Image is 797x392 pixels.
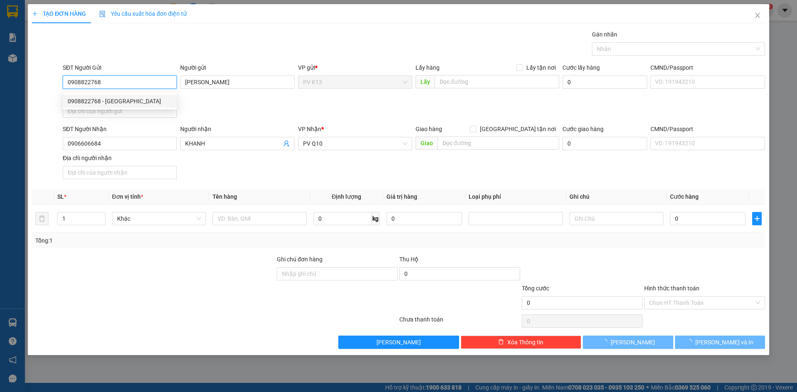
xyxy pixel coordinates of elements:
input: Dọc đường [435,75,559,88]
label: Gán nhãn [592,31,617,38]
span: Thu Hộ [399,256,418,263]
div: CMND/Passport [650,124,765,134]
div: SĐT Người Nhận [63,124,177,134]
img: logo.jpg [10,10,52,52]
li: Hotline: 1900 8153 [78,31,347,41]
span: plus [753,215,761,222]
span: Giá trị hàng [386,193,417,200]
span: Lấy tận nơi [523,63,559,72]
span: Giao [416,136,438,150]
span: kg [372,212,380,225]
button: [PERSON_NAME] và In [675,336,765,349]
span: Tổng cước [522,285,549,292]
span: Giao hàng [416,126,442,132]
span: [PERSON_NAME] [376,338,421,347]
input: 0 [386,212,462,225]
span: SL [57,193,64,200]
div: Người nhận [180,124,294,134]
input: Địa chỉ của người nhận [63,166,177,179]
label: Cước lấy hàng [562,64,600,71]
label: Ghi chú đơn hàng [277,256,323,263]
span: plus [32,11,38,17]
span: close [754,12,761,19]
span: Định lượng [332,193,361,200]
span: Xóa Thông tin [507,338,543,347]
span: Lấy [416,75,435,88]
span: loading [686,339,695,345]
span: user-add [283,140,290,147]
b: GỬI : PV K13 [10,60,76,74]
span: Tên hàng [213,193,237,200]
div: SĐT Người Gửi [63,63,177,72]
div: 0908822768 - ANH SƠN [63,95,177,108]
input: Ghi chú đơn hàng [277,267,398,280]
div: Địa chỉ người gửi [63,92,177,101]
span: [PERSON_NAME] [611,338,655,347]
div: VP gửi [298,63,412,72]
li: [STREET_ADDRESS][PERSON_NAME]. [GEOGRAPHIC_DATA], Tỉnh [GEOGRAPHIC_DATA] [78,20,347,31]
span: Cước hàng [670,193,699,200]
div: Địa chỉ người nhận [63,153,177,163]
span: Lấy hàng [416,64,440,71]
th: Loại phụ phí [465,189,566,205]
input: Ghi Chú [570,212,663,225]
div: CMND/Passport [650,63,765,72]
button: Close [746,4,769,27]
button: deleteXóa Thông tin [461,336,582,349]
span: VP Nhận [298,126,321,132]
label: Cước giao hàng [562,126,604,132]
img: icon [99,11,106,17]
div: Chưa thanh toán [398,315,521,329]
button: [PERSON_NAME] [583,336,673,349]
span: loading [601,339,611,345]
span: Đơn vị tính [112,193,143,200]
span: [PERSON_NAME] và In [695,338,753,347]
button: delete [35,212,49,225]
th: Ghi chú [566,189,667,205]
span: Khác [117,212,201,225]
input: VD: Bàn, Ghế [213,212,306,225]
span: PV K13 [303,76,407,88]
span: [GEOGRAPHIC_DATA] tận nơi [477,124,559,134]
span: delete [498,339,504,346]
input: Dọc đường [438,136,559,150]
input: Cước giao hàng [562,137,647,150]
label: Hình thức thanh toán [644,285,699,292]
span: PV Q10 [303,137,407,150]
button: plus [752,212,761,225]
div: Người gửi [180,63,294,72]
input: Cước lấy hàng [562,75,647,89]
div: 0908822768 - [GEOGRAPHIC_DATA] [68,97,172,106]
span: Yêu cầu xuất hóa đơn điện tử [99,10,187,17]
div: Tổng: 1 [35,236,308,245]
button: [PERSON_NAME] [338,336,459,349]
input: Địa chỉ của người gửi [63,105,177,118]
span: TẠO ĐƠN HÀNG [32,10,86,17]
